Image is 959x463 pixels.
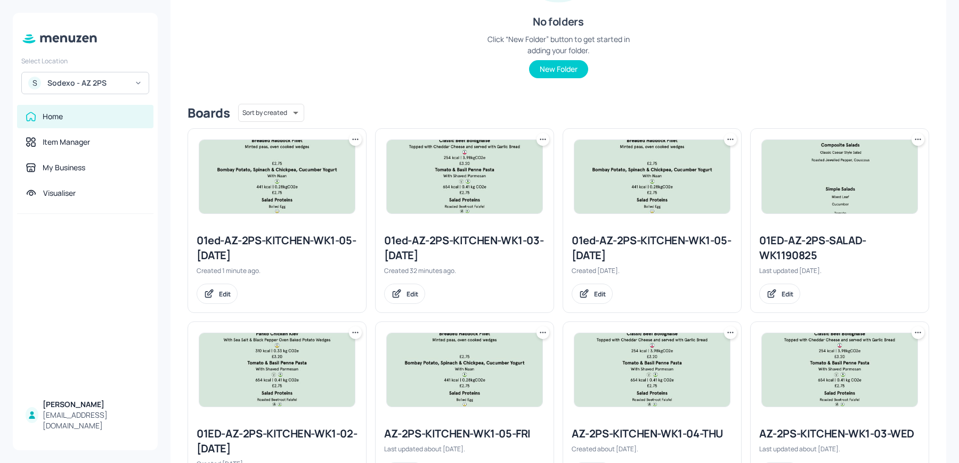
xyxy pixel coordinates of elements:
div: Sort by created [238,102,304,123]
img: 2025-07-28-17537118226458h0pm77c99.jpeg [199,333,355,407]
div: 01ed-AZ-2PS-KITCHEN-WK1-05-[DATE] [197,233,357,263]
img: 2025-08-19-17555985198879k5gnjwylq.jpeg [762,140,917,213]
div: Last updated [DATE]. [759,266,920,275]
div: S [28,77,41,89]
div: [PERSON_NAME] [43,399,145,410]
div: [EMAIL_ADDRESS][DOMAIN_NAME] [43,410,145,431]
div: Edit [219,290,231,299]
div: AZ-2PS-KITCHEN-WK1-05-FRI [384,426,545,441]
div: Select Location [21,56,149,65]
div: Created 1 minute ago. [197,266,357,275]
div: 01ed-AZ-2PS-KITCHEN-WK1-05-[DATE] [572,233,733,263]
div: Edit [782,290,793,299]
div: Edit [594,290,606,299]
img: 2025-07-29-1753781471558jcmp87e90ne.jpeg [387,140,542,213]
div: Created 32 minutes ago. [384,266,545,275]
div: Item Manager [43,137,90,147]
div: My Business [43,162,85,173]
img: 2025-07-29-1753782234848vnspln8iu5l.jpeg [387,333,542,407]
div: Sodexo - AZ 2PS [47,78,128,88]
div: 01ED-AZ-2PS-KITCHEN-WK1-02-[DATE] [197,426,357,456]
img: 2025-07-29-1753782234848vnspln8iu5l.jpeg [574,140,730,213]
img: 2025-07-29-1753781471558jcmp87e90ne.jpeg [574,333,730,407]
div: Last updated about [DATE]. [759,444,920,453]
div: No folders [533,14,583,29]
img: 2025-07-29-1753782234848vnspln8iu5l.jpeg [199,140,355,213]
div: AZ-2PS-KITCHEN-WK1-04-THU [572,426,733,441]
div: 01ed-AZ-2PS-KITCHEN-WK1-03-[DATE] [384,233,545,263]
div: Click “New Folder” button to get started in adding your folder. [478,34,638,56]
div: 01ED-AZ-2PS-SALAD-WK1190825 [759,233,920,263]
div: AZ-2PS-KITCHEN-WK1-03-WED [759,426,920,441]
button: New Folder [529,60,588,78]
img: 2025-07-29-1753781471558jcmp87e90ne.jpeg [762,333,917,407]
div: Home [43,111,63,122]
div: Last updated about [DATE]. [384,444,545,453]
div: Created about [DATE]. [572,444,733,453]
div: Visualiser [43,188,76,199]
div: Created [DATE]. [572,266,733,275]
div: Edit [407,290,418,299]
div: Boards [188,104,230,121]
